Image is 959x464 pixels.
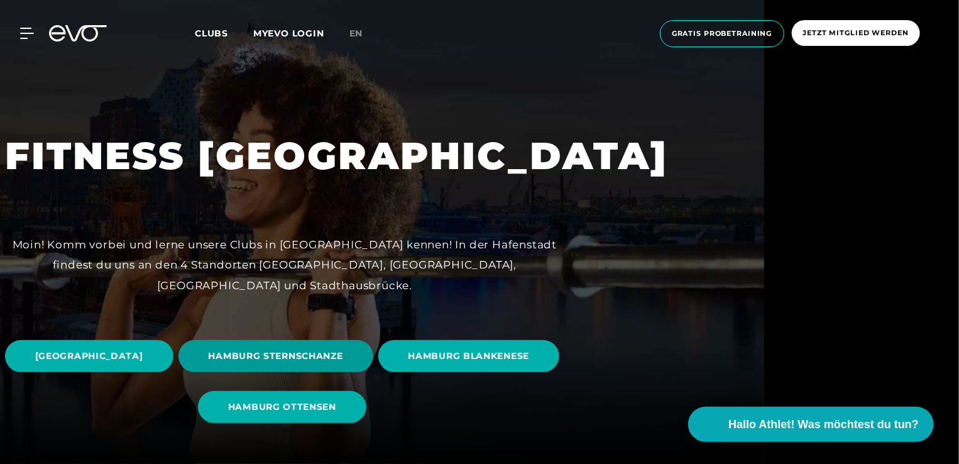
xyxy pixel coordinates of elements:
[803,28,909,38] span: Jetzt Mitglied werden
[209,350,343,363] span: HAMBURG STERNSCHANZE
[195,27,253,39] a: Clubs
[672,28,772,39] span: Gratis Probetraining
[253,28,324,39] a: MYEVO LOGIN
[378,331,565,382] a: HAMBURG BLANKENESE
[656,20,788,47] a: Gratis Probetraining
[728,416,919,433] span: Hallo Athlet! Was möchtest du tun?
[688,407,934,442] button: Hallo Athlet! Was möchtest du tun?
[228,400,336,414] span: HAMBURG OTTENSEN
[349,28,363,39] span: en
[788,20,924,47] a: Jetzt Mitglied werden
[178,331,378,382] a: HAMBURG STERNSCHANZE
[2,235,567,296] div: Moin! Komm vorbei und lerne unsere Clubs in [GEOGRAPHIC_DATA] kennen! In der Hafenstadt findest d...
[349,26,378,41] a: en
[198,382,371,433] a: HAMBURG OTTENSEN
[195,28,228,39] span: Clubs
[35,350,143,363] span: [GEOGRAPHIC_DATA]
[5,331,178,382] a: [GEOGRAPHIC_DATA]
[408,350,530,363] span: HAMBURG BLANKENESE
